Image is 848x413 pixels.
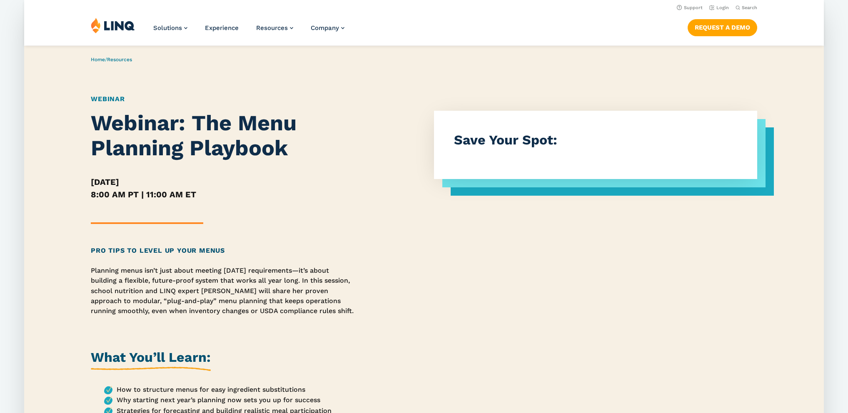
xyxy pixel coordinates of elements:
a: Company [311,24,344,32]
span: / [91,57,132,62]
h2: Pro Tips to Level Up Your Menus [91,246,357,256]
a: Support [677,5,703,10]
li: How to structure menus for easy ingredient substitutions [104,384,357,395]
h1: Webinar: The Menu Planning Playbook [91,111,357,161]
span: Search [742,5,757,10]
a: Experience [205,24,239,32]
p: Planning menus isn’t just about meeting [DATE] requirements—it’s about building a flexible, futur... [91,266,357,316]
a: Login [709,5,729,10]
a: Resources [256,24,293,32]
button: Open Search Bar [736,5,757,11]
a: Home [91,57,105,62]
a: Request a Demo [688,19,757,36]
a: Solutions [153,24,187,32]
a: Webinar [91,95,125,103]
nav: Button Navigation [688,17,757,36]
strong: Save Your Spot: [454,132,557,148]
nav: Utility Navigation [24,2,824,12]
span: Solutions [153,24,182,32]
li: Why starting next year’s planning now sets you up for success [104,395,357,406]
h5: 8:00 AM PT | 11:00 AM ET [91,188,357,201]
img: LINQ | K‑12 Software [91,17,135,33]
nav: Primary Navigation [153,17,344,45]
span: Company [311,24,339,32]
h2: What You’ll Learn: [91,348,211,371]
a: Resources [107,57,132,62]
span: Resources [256,24,288,32]
h5: [DATE] [91,176,357,188]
